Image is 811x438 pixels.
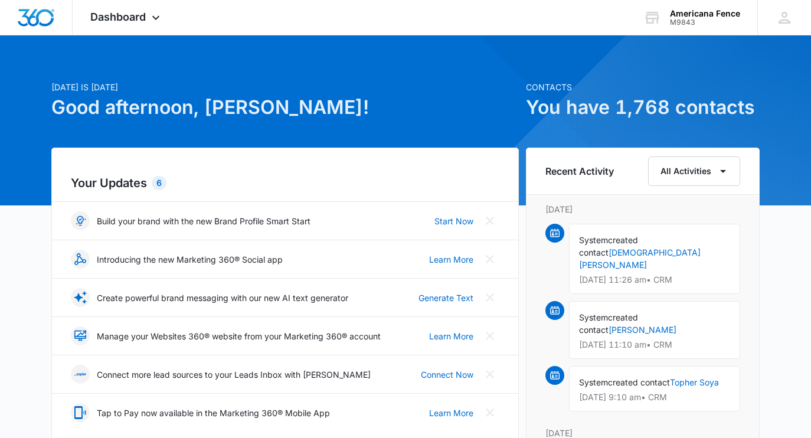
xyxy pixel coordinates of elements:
[670,377,719,387] a: Topher Soya
[609,325,676,335] a: [PERSON_NAME]
[97,407,330,419] p: Tap to Pay now available in the Marketing 360® Mobile App
[429,253,473,266] a: Learn More
[579,341,730,349] p: [DATE] 11:10 am • CRM
[608,377,670,387] span: created contact
[418,292,473,304] a: Generate Text
[51,93,519,122] h1: Good afternoon, [PERSON_NAME]!
[90,11,146,23] span: Dashboard
[579,377,608,387] span: System
[545,203,740,215] p: [DATE]
[579,235,638,257] span: created contact
[434,215,473,227] a: Start Now
[579,247,701,270] a: [DEMOGRAPHIC_DATA][PERSON_NAME]
[429,330,473,342] a: Learn More
[480,365,499,384] button: Close
[480,288,499,307] button: Close
[97,330,381,342] p: Manage your Websites 360® website from your Marketing 360® account
[579,393,730,401] p: [DATE] 9:10 am • CRM
[545,164,614,178] h6: Recent Activity
[51,81,519,93] p: [DATE] is [DATE]
[579,235,608,245] span: System
[429,407,473,419] a: Learn More
[526,81,760,93] p: Contacts
[152,176,166,190] div: 6
[670,18,740,27] div: account id
[579,312,608,322] span: System
[480,403,499,422] button: Close
[97,292,348,304] p: Create powerful brand messaging with our new AI text generator
[648,156,740,186] button: All Activities
[97,215,310,227] p: Build your brand with the new Brand Profile Smart Start
[97,368,371,381] p: Connect more lead sources to your Leads Inbox with [PERSON_NAME]
[97,253,283,266] p: Introducing the new Marketing 360® Social app
[670,9,740,18] div: account name
[480,211,499,230] button: Close
[421,368,473,381] a: Connect Now
[579,276,730,284] p: [DATE] 11:26 am • CRM
[526,93,760,122] h1: You have 1,768 contacts
[480,326,499,345] button: Close
[71,174,499,192] h2: Your Updates
[480,250,499,269] button: Close
[579,312,638,335] span: created contact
